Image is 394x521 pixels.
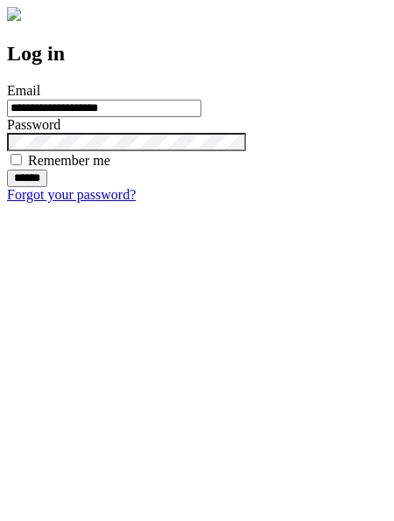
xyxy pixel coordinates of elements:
label: Email [7,83,40,98]
label: Remember me [28,153,110,168]
h2: Log in [7,42,387,66]
label: Password [7,117,60,132]
img: logo-4e3dc11c47720685a147b03b5a06dd966a58ff35d612b21f08c02c0306f2b779.png [7,7,21,21]
a: Forgot your password? [7,187,136,202]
